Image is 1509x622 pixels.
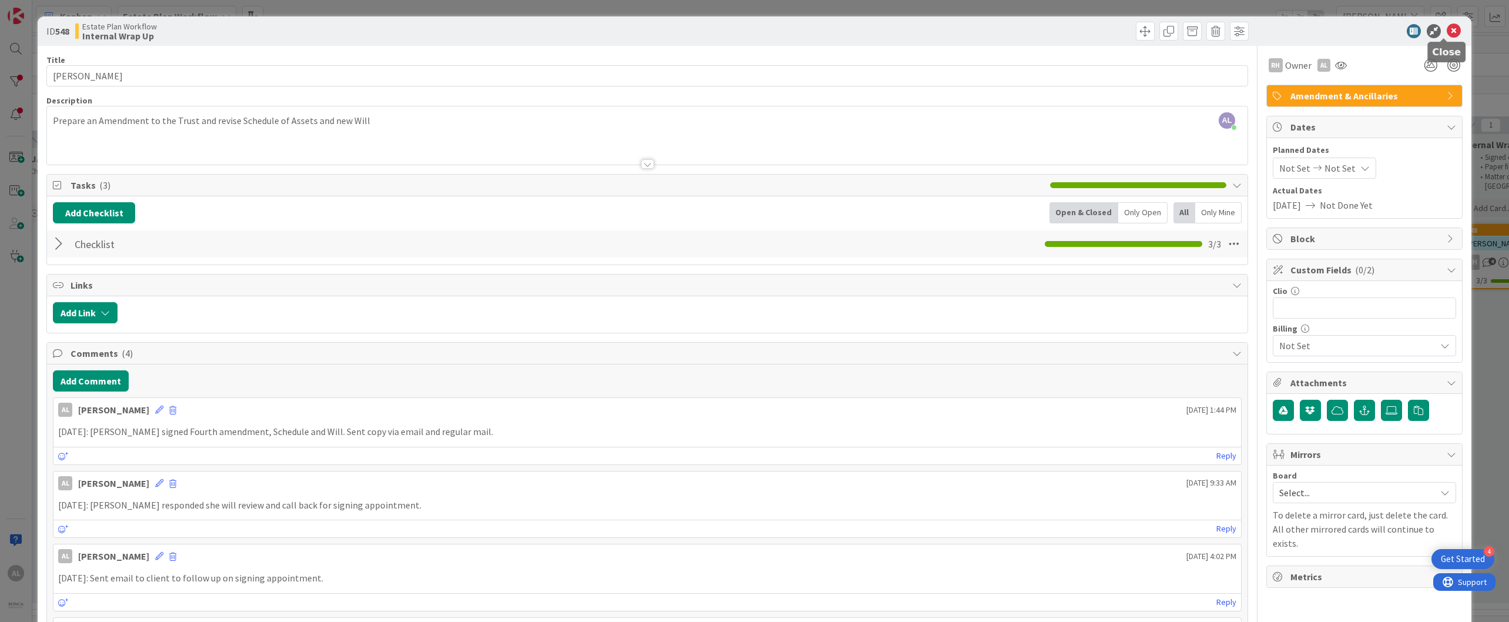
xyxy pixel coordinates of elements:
[71,178,1044,192] span: Tasks
[58,571,1236,585] p: [DATE]: Sent email to client to follow up on signing appointment.
[1324,161,1356,175] span: Not Set
[1219,112,1235,129] span: AL
[1441,553,1485,565] div: Get Started
[1279,339,1436,353] span: Not Set
[1273,508,1456,550] p: To delete a mirror card, just delete the card. All other mirrored cards will continue to exists.
[53,302,118,323] button: Add Link
[53,370,129,392] button: Add Comment
[58,403,72,417] div: AL
[53,202,135,223] button: Add Checklist
[1216,595,1236,610] a: Reply
[82,22,157,31] span: Estate Plan Workflow
[58,425,1236,439] p: [DATE]: [PERSON_NAME] signed Fourth amendment, Schedule and Will. Sent copy via email and regular...
[1273,144,1456,156] span: Planned Dates
[1355,264,1374,276] span: ( 0/2 )
[1290,89,1441,103] span: Amendment & Ancillaries
[46,65,1248,86] input: type card name here...
[78,403,149,417] div: [PERSON_NAME]
[58,476,72,490] div: AL
[71,346,1226,360] span: Comments
[1317,59,1330,72] div: AL
[1279,161,1310,175] span: Not Set
[55,25,69,37] b: 548
[53,114,1242,128] p: Prepare an Amendment to the Trust and revise Schedule of Assets and new Will
[1320,198,1373,212] span: Not Done Yet
[46,55,65,65] label: Title
[1290,376,1441,390] span: Attachments
[1273,185,1456,197] span: Actual Dates
[1484,546,1494,557] div: 4
[1290,263,1441,277] span: Custom Fields
[1208,237,1221,251] span: 3 / 3
[1269,58,1283,72] div: RH
[1049,202,1118,223] div: Open & Closed
[46,24,69,38] span: ID
[82,31,157,41] b: Internal Wrap Up
[1216,521,1236,536] a: Reply
[1290,570,1441,584] span: Metrics
[78,476,149,490] div: [PERSON_NAME]
[25,2,53,16] span: Support
[1290,120,1441,134] span: Dates
[1186,550,1236,563] span: [DATE] 4:02 PM
[71,233,335,255] input: Add Checklist...
[1290,232,1441,246] span: Block
[78,549,149,563] div: [PERSON_NAME]
[1186,404,1236,416] span: [DATE] 1:44 PM
[46,95,92,106] span: Description
[1216,449,1236,463] a: Reply
[1432,46,1461,58] h5: Close
[1118,202,1168,223] div: Only Open
[1273,198,1301,212] span: [DATE]
[1195,202,1242,223] div: Only Mine
[99,179,110,191] span: ( 3 )
[1279,484,1430,501] span: Select...
[1290,447,1441,462] span: Mirrors
[1173,202,1195,223] div: All
[1186,477,1236,489] span: [DATE] 9:33 AM
[1273,287,1456,295] div: Clio
[1273,325,1456,333] div: Billing
[58,499,1236,512] p: [DATE]: [PERSON_NAME] responded she will review and call back for signing appointment.
[1431,549,1494,569] div: Open Get Started checklist, remaining modules: 4
[58,549,72,563] div: AL
[1273,471,1297,480] span: Board
[122,347,133,359] span: ( 4 )
[1285,58,1312,72] span: Owner
[71,278,1226,292] span: Links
